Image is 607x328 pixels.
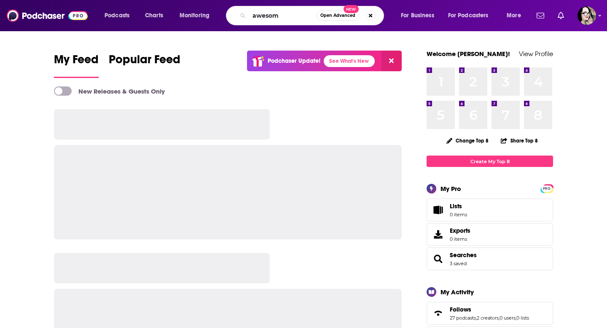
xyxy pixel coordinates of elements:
a: Searches [450,251,477,259]
span: Podcasts [105,10,129,22]
a: 27 podcasts [450,315,476,321]
span: For Business [401,10,434,22]
span: 0 items [450,212,467,218]
input: Search podcasts, credits, & more... [249,9,317,22]
span: Charts [145,10,163,22]
a: PRO [542,185,552,191]
p: Podchaser Update! [268,57,320,65]
a: 3 saved [450,261,467,266]
a: Follows [430,307,446,319]
span: Open Advanced [320,13,355,18]
img: User Profile [577,6,596,25]
span: Searches [427,247,553,270]
a: 0 users [500,315,516,321]
span: More [507,10,521,22]
button: open menu [395,9,445,22]
button: open menu [174,9,220,22]
div: Search podcasts, credits, & more... [234,6,392,25]
span: , [516,315,516,321]
button: open menu [443,9,501,22]
a: New Releases & Guests Only [54,86,165,96]
button: Show profile menu [577,6,596,25]
a: See What's New [324,55,375,67]
a: Show notifications dropdown [554,8,567,23]
button: open menu [501,9,532,22]
span: Monitoring [180,10,209,22]
button: open menu [99,9,140,22]
span: 0 items [450,236,470,242]
span: Logged in as kdaneman [577,6,596,25]
a: Welcome [PERSON_NAME]! [427,50,510,58]
a: Show notifications dropdown [533,8,548,23]
span: Follows [450,306,471,313]
span: Exports [430,229,446,240]
span: PRO [542,186,552,192]
span: My Feed [54,52,99,72]
button: Change Top 8 [441,135,494,146]
span: , [499,315,500,321]
a: Follows [450,306,529,313]
a: Popular Feed [109,52,180,78]
div: My Activity [440,288,474,296]
span: Exports [450,227,470,234]
span: New [344,5,359,13]
a: 0 lists [516,315,529,321]
a: Searches [430,253,446,265]
span: Lists [450,202,467,210]
span: , [476,315,477,321]
button: Open AdvancedNew [317,11,359,21]
span: Lists [450,202,462,210]
a: Create My Top 8 [427,156,553,167]
span: Follows [427,302,553,325]
span: Lists [430,204,446,216]
div: My Pro [440,185,461,193]
span: Popular Feed [109,52,180,72]
a: My Feed [54,52,99,78]
button: Share Top 8 [500,132,538,149]
img: Podchaser - Follow, Share and Rate Podcasts [7,8,88,24]
a: View Profile [519,50,553,58]
a: 2 creators [477,315,499,321]
a: Charts [140,9,168,22]
span: For Podcasters [448,10,489,22]
a: Exports [427,223,553,246]
a: Lists [427,199,553,221]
